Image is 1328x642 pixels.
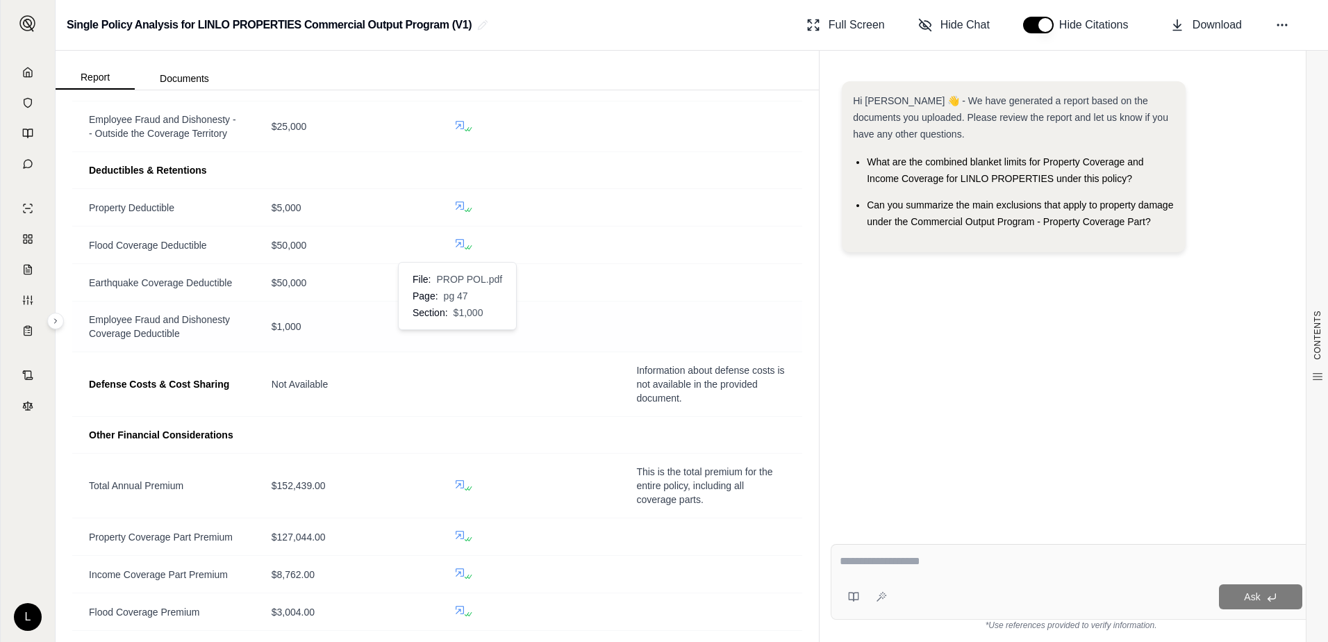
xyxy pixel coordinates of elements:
[436,272,502,286] span: PROP POL.pdf
[9,361,47,389] a: Contract Analysis
[853,95,1168,140] span: Hi [PERSON_NAME] 👋 - We have generated a report based on the documents you uploaded. Please revie...
[913,11,995,39] button: Hide Chat
[272,569,315,580] span: $8,762.00
[9,120,47,147] a: Prompt Library
[9,58,47,86] a: Home
[135,67,234,90] button: Documents
[272,240,307,251] span: $50,000
[1312,311,1323,360] span: CONTENTS
[14,10,42,38] button: Expand sidebar
[1219,584,1302,609] button: Ask
[831,620,1311,631] div: *Use references provided to verify information.
[89,314,230,339] span: Employee Fraud and Dishonesty Coverage Deductible
[444,289,468,303] span: pg 47
[9,317,47,345] a: Coverage Table
[89,532,233,543] span: Property Coverage Part Premium
[9,286,47,314] a: Custom Report
[89,165,207,176] span: Deductibles & Retentions
[67,13,472,38] h2: Single Policy Analysis for LINLO PROPERTIES Commercial Output Program (V1)
[636,365,784,404] span: Information about defense costs is not available in the provided document.
[272,607,315,618] span: $3,004.00
[89,607,200,618] span: Flood Coverage Premium
[1165,11,1247,39] button: Download
[272,121,307,132] span: $25,000
[1193,17,1242,33] span: Download
[272,321,301,332] span: $1,000
[9,195,47,222] a: Single Policy
[14,603,42,631] div: L
[89,114,236,139] span: Employee Fraud and Dishonesty -- Outside the Coverage Territory
[89,277,232,288] span: Earthquake Coverage Deductible
[9,256,47,283] a: Claim Coverage
[9,150,47,178] a: Chat
[89,379,229,390] span: Defense Costs & Cost Sharing
[867,199,1173,227] span: Can you summarize the main exclusions that apply to property damage under the Commercial Output P...
[89,569,228,580] span: Income Coverage Part Premium
[89,202,174,213] span: Property Deductible
[272,480,326,491] span: $152,439.00
[272,532,326,543] span: $127,044.00
[413,306,448,320] span: Section:
[89,240,207,251] span: Flood Coverage Deductible
[19,15,36,32] img: Expand sidebar
[940,17,990,33] span: Hide Chat
[801,11,890,39] button: Full Screen
[1244,591,1260,602] span: Ask
[272,379,328,390] span: Not Available
[56,66,135,90] button: Report
[1059,17,1137,33] span: Hide Citations
[454,306,483,320] span: $1,000
[867,156,1143,184] span: What are the combined blanket limits for Property Coverage and Income Coverage for LINLO PROPERTI...
[89,429,233,441] span: Other Financial Considerations
[89,480,183,491] span: Total Annual Premium
[47,313,64,329] button: Expand sidebar
[9,89,47,117] a: Documents Vault
[272,277,307,288] span: $50,000
[636,466,772,505] span: This is the total premium for the entire policy, including all coverage parts.
[413,289,438,303] span: Page:
[9,225,47,253] a: Policy Comparisons
[829,17,885,33] span: Full Screen
[272,202,301,213] span: $5,000
[9,392,47,420] a: Legal Search Engine
[413,272,431,286] span: File:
